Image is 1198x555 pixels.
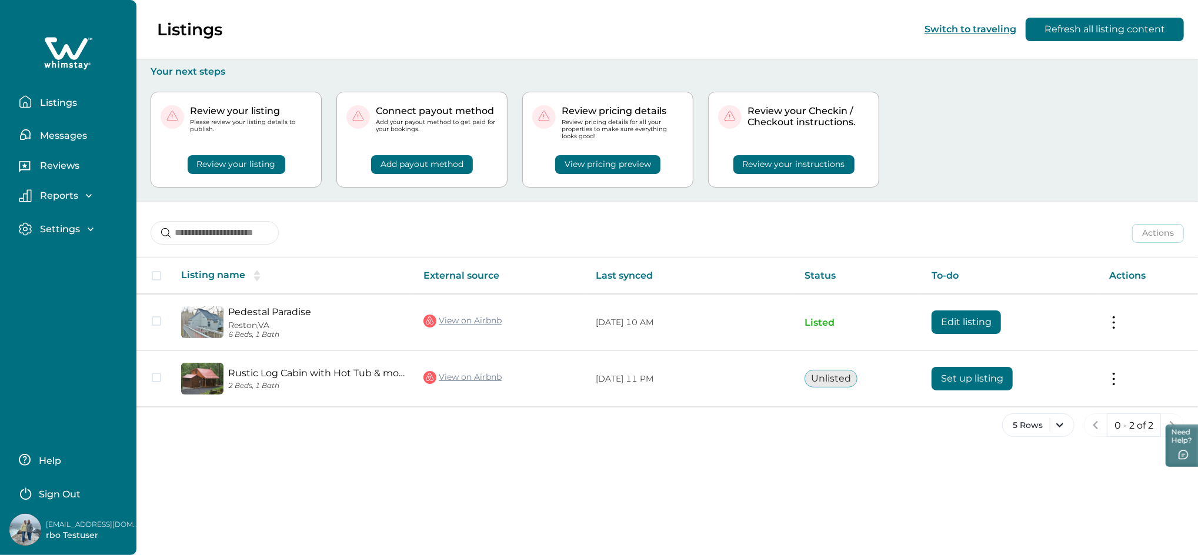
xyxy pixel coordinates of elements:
[596,317,786,329] p: [DATE] 10 AM
[925,24,1016,35] button: Switch to traveling
[228,330,405,339] p: 6 Beds, 1 Bath
[1107,413,1161,437] button: 0 - 2 of 2
[228,320,405,330] p: Reston, VA
[46,519,140,530] p: [EMAIL_ADDRESS][DOMAIN_NAME]
[35,455,61,467] p: Help
[555,155,660,174] button: View pricing preview
[414,258,586,294] th: External source
[172,258,414,294] th: Listing name
[376,119,498,133] p: Add your payout method to get paid for your bookings.
[228,382,405,390] p: 2 Beds, 1 Bath
[181,363,223,394] img: propertyImage_Rustic Log Cabin with Hot Tub & modern amenities.
[188,155,285,174] button: Review your listing
[1002,413,1074,437] button: 5 Rows
[748,105,869,128] p: Review your Checkin / Checkout instructions.
[932,367,1013,390] button: Set up listing
[805,370,857,387] button: Unlisted
[157,19,222,39] p: Listings
[19,481,123,504] button: Sign Out
[245,270,269,282] button: sorting
[9,514,41,546] img: Whimstay Host
[932,310,1001,334] button: Edit listing
[371,155,473,174] button: Add payout method
[46,530,140,541] p: rbo Testuser
[586,258,795,294] th: Last synced
[376,105,498,117] p: Connect payout method
[1132,224,1184,243] button: Actions
[1160,413,1184,437] button: next page
[562,105,683,117] p: Review pricing details
[190,119,312,133] p: Please review your listing details to publish.
[1084,413,1107,437] button: previous page
[181,306,223,338] img: propertyImage_Pedestal Paradise
[423,313,502,329] a: View on Airbnb
[1100,258,1198,294] th: Actions
[805,317,913,329] p: Listed
[596,373,786,385] p: [DATE] 11 PM
[36,190,78,202] p: Reports
[19,123,127,146] button: Messages
[36,160,79,172] p: Reviews
[922,258,1100,294] th: To-do
[19,189,127,202] button: Reports
[1114,420,1153,432] p: 0 - 2 of 2
[190,105,312,117] p: Review your listing
[151,66,1184,78] p: Your next steps
[1026,18,1184,41] button: Refresh all listing content
[19,222,127,236] button: Settings
[228,367,405,379] a: Rustic Log Cabin with Hot Tub & modern amenities.
[19,448,123,472] button: Help
[423,370,502,385] a: View on Airbnb
[36,223,80,235] p: Settings
[19,156,127,179] button: Reviews
[36,130,87,142] p: Messages
[19,90,127,113] button: Listings
[39,489,81,500] p: Sign Out
[795,258,923,294] th: Status
[562,119,683,141] p: Review pricing details for all your properties to make sure everything looks good!
[36,97,77,109] p: Listings
[228,306,405,317] a: Pedestal Paradise
[733,155,855,174] button: Review your instructions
